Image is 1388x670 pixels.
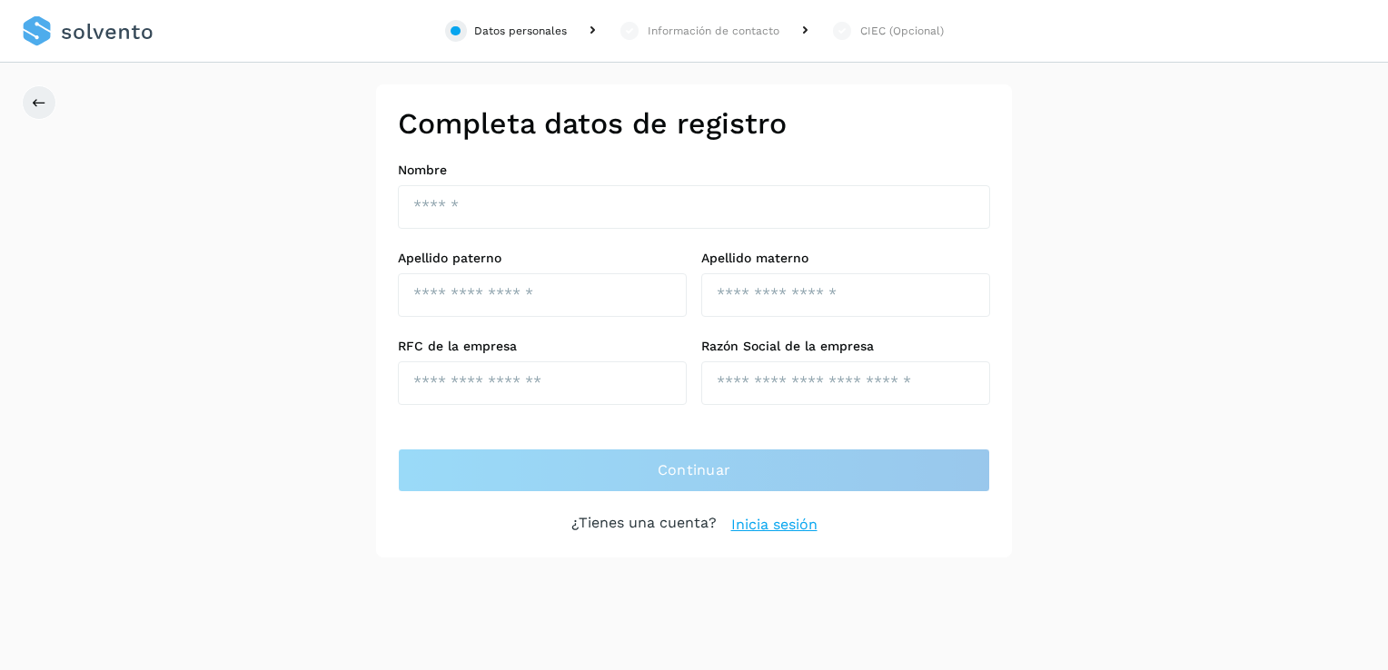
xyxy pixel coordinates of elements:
[701,251,990,266] label: Apellido materno
[398,251,687,266] label: Apellido paterno
[701,339,990,354] label: Razón Social de la empresa
[658,460,731,480] span: Continuar
[571,514,717,536] p: ¿Tienes una cuenta?
[474,23,567,39] div: Datos personales
[398,106,990,141] h2: Completa datos de registro
[860,23,944,39] div: CIEC (Opcional)
[648,23,779,39] div: Información de contacto
[398,163,990,178] label: Nombre
[398,339,687,354] label: RFC de la empresa
[398,448,990,492] button: Continuar
[731,514,818,536] a: Inicia sesión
